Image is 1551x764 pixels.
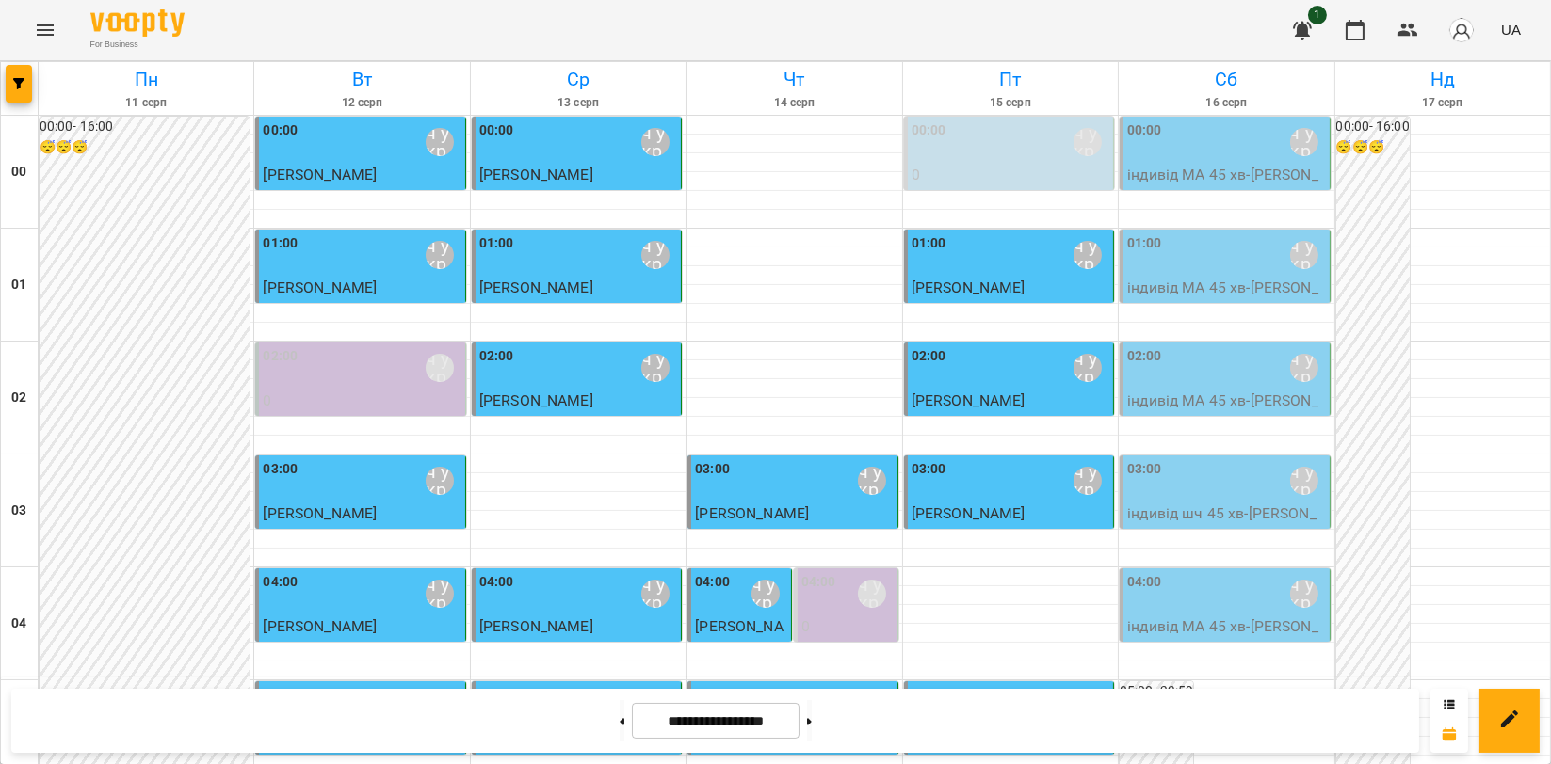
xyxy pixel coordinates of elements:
[912,164,1109,186] p: 0
[263,166,377,183] span: [PERSON_NAME]
[906,65,1115,94] h6: Пт
[1074,467,1102,495] div: Мойсук Надія\ ма укр\шч укр\ https://us06web.zoom.us/j/84559859332
[689,94,898,112] h6: 14 серп
[263,279,377,296] span: [PERSON_NAME]
[263,186,460,209] p: індивід МА 45 хв
[479,120,514,141] label: 00:00
[695,504,809,522] span: [PERSON_NAME]
[426,467,454,495] div: Мойсук Надія\ ма укр\шч укр\ https://us06web.zoom.us/j/84559859332
[858,580,886,608] div: Мойсук Надія\ ма укр\шч укр\ https://us06web.zoom.us/j/84559859332
[858,467,886,495] div: Мойсук Надія\ ма укр\шч укр\ https://us06web.zoom.us/j/84559859332
[1494,12,1528,47] button: UA
[479,233,514,254] label: 01:00
[479,638,677,661] p: індивід МА 45 хв
[479,346,514,367] label: 02:00
[11,501,26,521] h6: 03
[263,390,460,412] p: 0
[1127,164,1325,208] p: індивід МА 45 хв - [PERSON_NAME]
[474,94,683,112] h6: 13 серп
[23,8,68,53] button: Menu
[1127,502,1325,547] p: індивід шч 45 хв - [PERSON_NAME]
[1336,117,1410,137] h6: 00:00 - 16:00
[912,346,946,367] label: 02:00
[689,65,898,94] h6: Чт
[479,299,677,322] p: індивід МА 45 хв
[426,241,454,269] div: Мойсук Надія\ ма укр\шч укр\ https://us06web.zoom.us/j/84559859332
[912,391,1026,409] span: [PERSON_NAME]
[801,615,894,638] p: 0
[1127,346,1162,367] label: 02:00
[426,128,454,156] div: Мойсук Надія\ ма укр\шч укр\ https://us06web.zoom.us/j/84559859332
[801,638,894,661] p: Бронь
[1122,94,1331,112] h6: 16 серп
[11,388,26,408] h6: 02
[1290,467,1318,495] div: Мойсук Надія\ ма укр\шч укр\ https://us06web.zoom.us/j/84559859332
[426,580,454,608] div: Мойсук Надія\ ма укр\шч укр\ https://us06web.zoom.us/j/84559859332
[479,391,593,409] span: [PERSON_NAME]
[1127,572,1162,593] label: 04:00
[1336,137,1410,158] h6: 😴😴😴
[1127,390,1325,434] p: індивід МА 45 хв - [PERSON_NAME]
[1338,94,1547,112] h6: 17 серп
[263,617,377,635] span: [PERSON_NAME]
[40,117,250,137] h6: 00:00 - 16:00
[263,572,298,593] label: 04:00
[801,572,836,593] label: 04:00
[257,65,466,94] h6: Вт
[1074,128,1102,156] div: Мойсук Надія\ ма укр\шч укр\ https://us06web.zoom.us/j/84559859332
[474,65,683,94] h6: Ср
[912,299,1109,322] p: індивід шч 45 хв
[1290,354,1318,382] div: Мойсук Надія\ ма укр\шч укр\ https://us06web.zoom.us/j/84559859332
[11,613,26,634] h6: 04
[263,459,298,480] label: 03:00
[1501,20,1521,40] span: UA
[912,504,1026,522] span: [PERSON_NAME]
[641,128,670,156] div: Мойсук Надія\ ма укр\шч укр\ https://us06web.zoom.us/j/84559859332
[912,120,946,141] label: 00:00
[1338,65,1547,94] h6: Нд
[912,186,1109,231] p: індивід МА 45 хв ([PERSON_NAME])
[912,459,946,480] label: 03:00
[641,354,670,382] div: Мойсук Надія\ ма укр\шч укр\ https://us06web.zoom.us/j/84559859332
[479,186,677,209] p: індивід МА 45 хв
[263,346,298,367] label: 02:00
[90,39,185,51] span: For Business
[912,525,1109,548] p: індивід шч 45 хв
[695,617,783,658] span: [PERSON_NAME]
[641,580,670,608] div: Мойсук Надія\ ма укр\шч укр\ https://us06web.zoom.us/j/84559859332
[40,137,250,158] h6: 😴😴😴
[263,638,460,661] p: індивід шч 45 хв
[90,9,185,37] img: Voopty Logo
[906,94,1115,112] h6: 15 серп
[11,162,26,183] h6: 00
[1127,615,1325,660] p: індивід МА 45 хв - [PERSON_NAME]
[1074,241,1102,269] div: Мойсук Надія\ ма укр\шч укр\ https://us06web.zoom.us/j/84559859332
[263,504,377,522] span: [PERSON_NAME]
[479,166,593,183] span: [PERSON_NAME]
[1127,233,1162,254] label: 01:00
[1122,65,1331,94] h6: Сб
[263,299,460,322] p: індивід МА 45 хв
[263,233,298,254] label: 01:00
[912,279,1026,296] span: [PERSON_NAME]
[912,233,946,254] label: 01:00
[1290,580,1318,608] div: Мойсук Надія\ ма укр\шч укр\ https://us06web.zoom.us/j/84559859332
[41,94,250,112] h6: 11 серп
[912,412,1109,435] p: індивід шч 45 хв
[1074,354,1102,382] div: Мойсук Надія\ ма укр\шч укр\ https://us06web.zoom.us/j/84559859332
[1308,6,1327,24] span: 1
[41,65,250,94] h6: Пн
[426,354,454,382] div: Мойсук Надія\ ма укр\шч укр\ https://us06web.zoom.us/j/84559859332
[479,572,514,593] label: 04:00
[1127,120,1162,141] label: 00:00
[1127,277,1325,321] p: індивід МА 45 хв - [PERSON_NAME]
[695,525,893,548] p: індивід МА 45 хв
[1127,459,1162,480] label: 03:00
[695,459,730,480] label: 03:00
[641,241,670,269] div: Мойсук Надія\ ма укр\шч укр\ https://us06web.zoom.us/j/84559859332
[1448,17,1475,43] img: avatar_s.png
[479,279,593,296] span: [PERSON_NAME]
[695,572,730,593] label: 04:00
[1290,241,1318,269] div: Мойсук Надія\ ма укр\шч укр\ https://us06web.zoom.us/j/84559859332
[263,412,460,435] p: Бронь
